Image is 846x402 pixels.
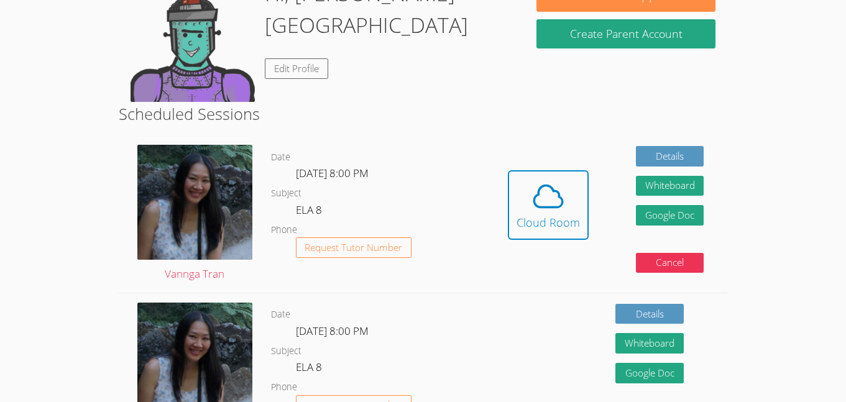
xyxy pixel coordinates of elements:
[271,222,297,238] dt: Phone
[271,150,290,165] dt: Date
[296,359,324,380] dd: ELA 8
[636,205,704,226] a: Google Doc
[636,176,704,196] button: Whiteboard
[119,102,728,126] h2: Scheduled Sessions
[508,170,589,240] button: Cloud Room
[636,253,704,273] button: Cancel
[271,344,301,359] dt: Subject
[271,186,301,201] dt: Subject
[265,58,328,79] a: Edit Profile
[271,380,297,395] dt: Phone
[137,145,252,260] img: avatar.png
[296,166,369,180] span: [DATE] 8:00 PM
[296,237,412,258] button: Request Tutor Number
[137,145,252,283] a: Vannga Tran
[296,324,369,338] span: [DATE] 8:00 PM
[305,243,402,252] span: Request Tutor Number
[271,307,290,322] dt: Date
[615,363,684,383] a: Google Doc
[615,333,684,354] button: Whiteboard
[536,19,715,48] button: Create Parent Account
[615,304,684,324] a: Details
[636,146,704,167] a: Details
[517,214,580,231] div: Cloud Room
[296,201,324,222] dd: ELA 8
